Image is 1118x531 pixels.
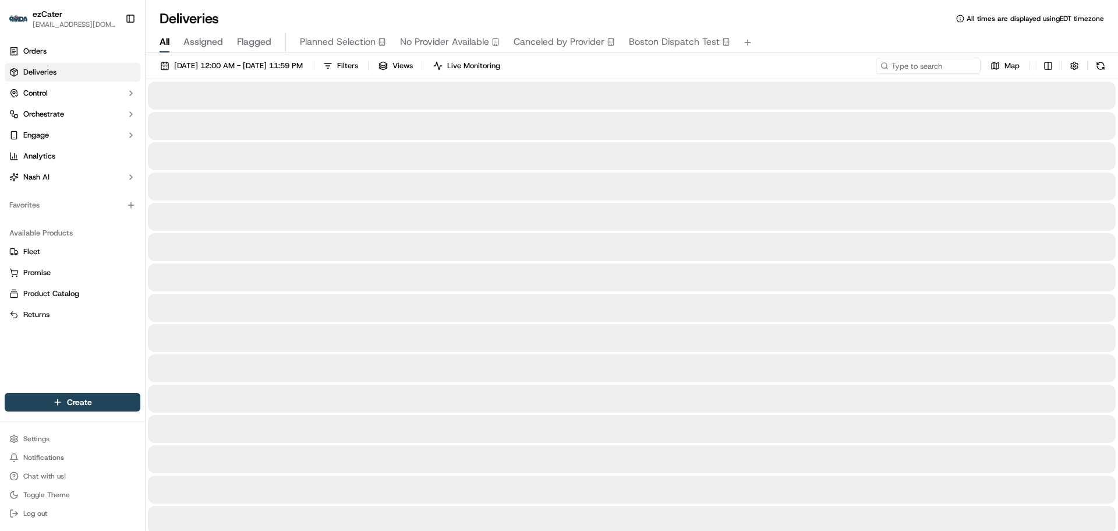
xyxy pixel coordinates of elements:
[23,88,48,99] span: Control
[183,35,223,49] span: Assigned
[23,490,70,500] span: Toggle Theme
[23,109,64,119] span: Orchestrate
[23,434,49,444] span: Settings
[23,453,64,462] span: Notifications
[9,310,136,320] a: Returns
[5,242,140,261] button: Fleet
[67,396,92,408] span: Create
[428,58,505,74] button: Live Monitoring
[876,58,981,74] input: Type to search
[237,35,271,49] span: Flagged
[23,247,40,257] span: Fleet
[300,35,376,49] span: Planned Selection
[23,130,49,140] span: Engage
[5,305,140,324] button: Returns
[400,35,489,49] span: No Provider Available
[23,310,49,320] span: Returns
[5,449,140,466] button: Notifications
[5,224,140,242] div: Available Products
[5,42,140,61] a: Orders
[5,505,140,522] button: Log out
[5,431,140,447] button: Settings
[5,63,140,82] a: Deliveries
[174,61,303,71] span: [DATE] 12:00 AM - [DATE] 11:59 PM
[23,46,47,57] span: Orders
[23,268,51,278] span: Promise
[5,284,140,303] button: Product Catalog
[5,393,140,412] button: Create
[23,509,47,518] span: Log out
[318,58,363,74] button: Filters
[1092,58,1109,74] button: Refresh
[9,289,136,299] a: Product Catalog
[5,5,121,33] button: ezCaterezCater[EMAIL_ADDRESS][DOMAIN_NAME]
[373,58,418,74] button: Views
[5,147,140,166] a: Analytics
[155,58,308,74] button: [DATE] 12:00 AM - [DATE] 11:59 PM
[629,35,720,49] span: Boston Dispatch Test
[23,151,55,161] span: Analytics
[5,487,140,503] button: Toggle Theme
[9,247,136,257] a: Fleet
[5,263,140,282] button: Promise
[33,20,116,29] button: [EMAIL_ADDRESS][DOMAIN_NAME]
[23,67,56,78] span: Deliveries
[447,61,500,71] span: Live Monitoring
[5,105,140,124] button: Orchestrate
[5,468,140,484] button: Chat with us!
[514,35,604,49] span: Canceled by Provider
[5,196,140,214] div: Favorites
[985,58,1025,74] button: Map
[392,61,413,71] span: Views
[23,172,49,182] span: Nash AI
[5,84,140,103] button: Control
[33,8,62,20] button: ezCater
[1004,61,1020,71] span: Map
[23,472,66,481] span: Chat with us!
[9,15,28,23] img: ezCater
[23,289,79,299] span: Product Catalog
[9,268,136,278] a: Promise
[5,168,140,187] button: Nash AI
[967,14,1104,23] span: All times are displayed using EDT timezone
[160,35,169,49] span: All
[5,126,140,145] button: Engage
[337,61,358,71] span: Filters
[160,9,219,28] h1: Deliveries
